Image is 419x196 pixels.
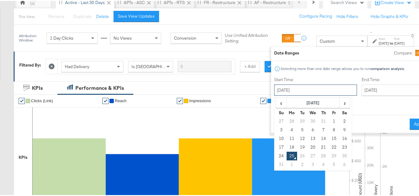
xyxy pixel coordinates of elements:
span: Duplicate [73,13,91,18]
th: Th [318,107,329,116]
strong: comparison analysis [370,65,404,70]
div: Selecting more than one date range allows you to run . [280,66,405,70]
th: Fr [329,107,340,116]
button: Save View Updates [114,10,159,21]
button: Apply Filters [265,60,301,71]
div: [DATE] [379,40,389,45]
td: 7 [318,125,329,133]
div: Date Ranges [274,49,299,55]
td: 23 [340,142,350,151]
td: 13 [308,133,318,142]
td: 31 [276,159,287,168]
div: Save View Updates [118,12,155,18]
td: 18 [287,142,297,151]
td: 26 [297,151,308,159]
td: 30 [340,151,350,159]
input: Enter a search term [178,60,231,72]
td: 8 [329,125,340,133]
td: 4 [318,159,329,168]
td: 5 [329,159,340,168]
label: End: [394,36,404,40]
span: Reach [115,98,127,102]
button: Hide Graphs & KPIs [371,13,408,19]
label: Start: [379,36,389,40]
span: Conversion [174,34,196,40]
td: 21 [318,142,329,151]
a: ✔ [19,97,25,103]
td: 11 [287,133,297,142]
td: 31 [318,116,329,125]
td: 1 [287,159,297,168]
div: KPIs [19,154,28,159]
td: 17 [276,142,287,151]
span: ‹ [276,97,286,107]
span: Impressions [189,98,211,102]
td: 28 [287,116,297,125]
label: Compare: [394,49,413,55]
td: 27 [308,151,318,159]
td: 15 [329,133,340,142]
span: Rename [48,13,65,18]
button: + Add [240,60,260,71]
td: 4 [287,125,297,133]
td: 12 [297,133,308,142]
label: Start Time: [274,76,357,82]
td: 16 [340,133,350,142]
span: Is [GEOGRAPHIC_DATA] [131,63,179,68]
th: Mo [287,107,297,116]
td: 25 [287,151,297,159]
td: 2 [297,159,308,168]
td: 29 [329,151,340,159]
th: Su [276,107,287,116]
td: 20 [308,142,318,151]
td: 10 [276,133,287,142]
div: Attribution Window: [19,33,43,41]
td: 1 [329,116,340,125]
td: 28 [318,151,329,159]
button: Configure Pacing [295,10,337,21]
span: Custom [320,37,335,43]
td: 22 [329,142,340,151]
th: We [308,107,318,116]
span: › [340,97,350,107]
td: 24 [276,151,287,159]
td: 6 [340,159,350,168]
div: Filtered By: [19,61,41,67]
th: Tu [297,107,308,116]
a: ✔ [260,97,266,103]
a: ✔ [177,97,183,103]
td: 9 [340,125,350,133]
td: 14 [318,133,329,142]
label: Use Unified Attribution Setting: [225,32,279,43]
span: ↑ [368,30,374,33]
td: 19 [297,142,308,151]
a: ✔ [102,97,109,103]
td: 3 [308,159,318,168]
div: This View: [19,13,35,18]
span: No Views [114,34,132,40]
span: 1 Day Clicks [50,34,74,40]
td: 30 [308,116,318,125]
td: 3 [276,125,287,133]
td: 2 [340,116,350,125]
span: Had Delivery [65,63,89,68]
button: Delete [96,13,109,19]
button: Hide Filters [337,13,358,19]
div: KPIs [32,84,43,91]
td: 29 [297,116,308,125]
strong: to [389,40,394,45]
td: 5 [297,125,308,133]
th: [DATE] [287,97,340,107]
td: 6 [308,125,318,133]
div: Performance & KPIs [75,84,124,91]
div: [DATE] [394,40,404,45]
th: Sa [340,107,350,116]
span: Clicks (Link) [31,98,53,102]
td: 27 [276,116,287,125]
